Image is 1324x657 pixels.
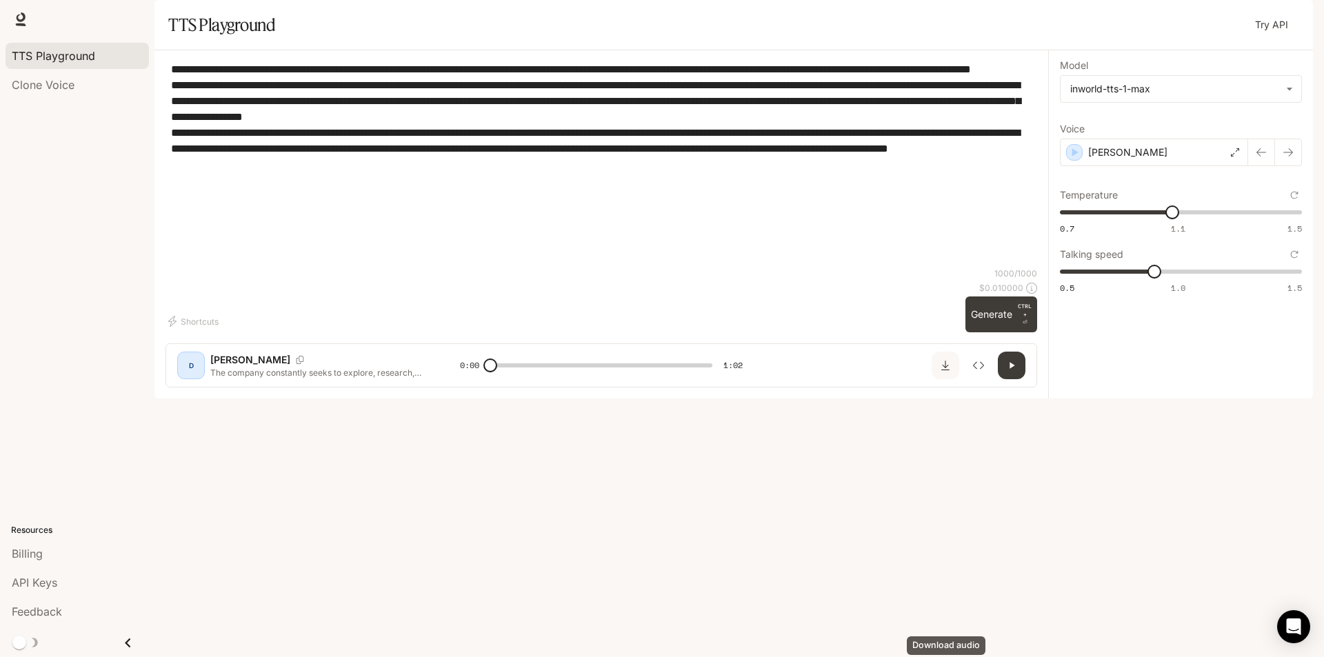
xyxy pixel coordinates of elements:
div: Download audio [907,636,985,655]
p: CTRL + [1018,302,1032,319]
span: 0.5 [1060,282,1074,294]
p: Talking speed [1060,250,1123,259]
button: Download audio [932,352,959,379]
div: Open Intercom Messenger [1277,610,1310,643]
button: Reset to default [1287,247,1302,262]
span: 1.0 [1171,282,1185,294]
div: D [180,354,202,376]
p: [PERSON_NAME] [210,353,290,367]
p: Model [1060,61,1088,70]
p: The company constantly seeks to explore, research, and expand markets, continuously improving pro... [210,367,427,378]
button: GenerateCTRL +⏎ [965,296,1037,332]
a: Try API [1250,11,1294,39]
span: 1.5 [1287,282,1302,294]
span: 1.5 [1287,223,1302,234]
button: Copy Voice ID [290,356,310,364]
p: ⏎ [1018,302,1032,327]
div: inworld-tts-1-max [1070,82,1279,96]
span: 1.1 [1171,223,1185,234]
span: 0.7 [1060,223,1074,234]
div: inworld-tts-1-max [1061,76,1301,102]
span: 1:02 [723,358,743,372]
button: Reset to default [1287,188,1302,203]
p: [PERSON_NAME] [1088,145,1167,159]
p: Voice [1060,124,1085,134]
button: Inspect [965,352,992,379]
button: Shortcuts [165,310,224,332]
p: Temperature [1060,190,1118,200]
span: 0:00 [460,358,479,372]
h1: TTS Playground [168,11,275,39]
